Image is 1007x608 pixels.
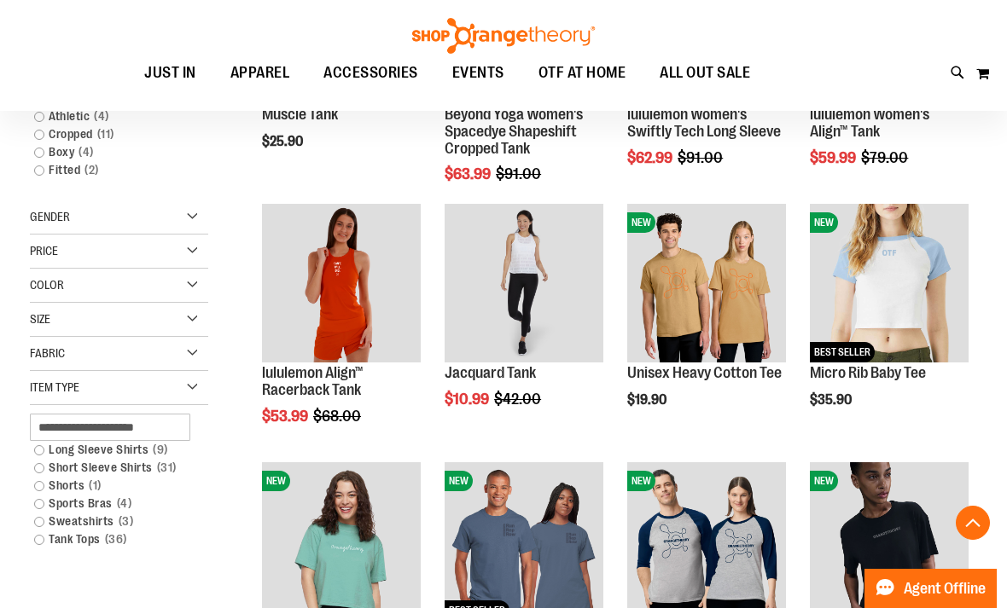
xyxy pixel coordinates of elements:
[904,581,986,597] span: Agent Offline
[801,195,977,450] div: product
[445,364,536,381] a: Jacquard Tank
[153,459,181,477] span: 31
[80,161,103,179] span: 2
[26,125,197,143] a: Cropped11
[627,204,786,362] img: Unisex Heavy Cotton Tee
[810,364,926,381] a: Micro Rib Baby Tee
[810,471,838,491] span: NEW
[627,212,655,233] span: NEW
[810,212,838,233] span: NEW
[627,106,781,140] a: lululemon Women's Swiftly Tech Long Sleeve
[30,278,64,292] span: Color
[538,54,626,92] span: OTF AT HOME
[230,54,290,92] span: APPAREL
[26,530,197,548] a: Tank Tops36
[262,364,364,398] a: lululemon Align™ Racerback Tank
[262,408,311,425] span: $53.99
[30,346,65,360] span: Fabric
[101,530,131,548] span: 36
[445,165,493,182] span: $63.99
[113,495,137,512] span: 4
[627,149,675,166] span: $62.99
[26,143,197,161] a: Boxy4
[445,391,492,408] span: $10.99
[114,512,138,530] span: 3
[144,54,196,92] span: JUST IN
[810,342,875,362] span: BEST SELLER
[861,149,911,166] span: $79.00
[810,106,929,140] a: lululemon Women's Align™ Tank
[26,495,197,512] a: Sports Bras4
[26,512,197,530] a: Sweatshirts3
[90,107,114,125] span: 4
[84,477,106,495] span: 1
[262,204,421,362] img: Product image for lululemon Align™ Racerback Tank
[810,204,969,365] a: Micro Rib Baby TeeNEWBEST SELLER
[956,506,990,540] button: Back To Top
[323,54,418,92] span: ACCESSORIES
[436,195,612,450] div: product
[619,195,795,450] div: product
[445,106,583,157] a: Beyond Yoga Women's Spacedye Shapeshift Cropped Tank
[74,143,98,161] span: 4
[26,441,197,459] a: Long Sleeve Shirts9
[494,391,544,408] span: $42.00
[26,477,197,495] a: Shorts1
[627,471,655,491] span: NEW
[627,204,786,365] a: Unisex Heavy Cotton TeeNEW
[810,392,854,408] span: $35.90
[26,161,197,179] a: Fitted2
[26,459,197,477] a: Short Sleeve Shirts31
[262,471,290,491] span: NEW
[445,204,603,365] a: Front view of Jacquard Tank
[253,195,429,467] div: product
[810,204,969,362] img: Micro Rib Baby Tee
[30,210,70,223] span: Gender
[262,134,306,149] span: $25.90
[627,392,669,408] span: $19.90
[445,471,473,491] span: NEW
[148,441,172,459] span: 9
[262,204,421,365] a: Product image for lululemon Align™ Racerback Tank
[410,18,597,54] img: Shop Orangetheory
[660,54,750,92] span: ALL OUT SALE
[452,54,504,92] span: EVENTS
[262,106,338,123] a: Muscle Tank
[30,244,58,258] span: Price
[93,125,119,143] span: 11
[30,380,79,394] span: Item Type
[26,107,197,125] a: Athletic4
[678,149,725,166] span: $91.00
[30,312,50,326] span: Size
[496,165,544,182] span: $91.00
[627,364,782,381] a: Unisex Heavy Cotton Tee
[810,149,859,166] span: $59.99
[864,569,997,608] button: Agent Offline
[313,408,364,425] span: $68.00
[445,204,603,362] img: Front view of Jacquard Tank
